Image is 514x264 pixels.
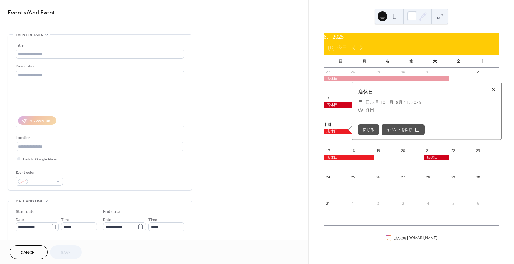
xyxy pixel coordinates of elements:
div: 27 [326,70,330,74]
div: 火 [376,55,400,68]
div: ​ [358,106,363,113]
span: Time [148,217,157,223]
div: 2 [476,70,480,74]
span: All day [23,239,34,246]
div: 日 [329,55,352,68]
div: 3 [326,96,330,100]
div: 10 [326,122,330,127]
div: 提供元 [394,235,437,241]
div: 30 [476,175,480,179]
div: 店休日 [352,88,501,95]
div: 31 [426,70,430,74]
div: 5 [451,201,455,205]
span: Event details [16,32,43,38]
div: 25 [351,175,355,179]
div: 23 [476,148,480,153]
div: 28 [426,175,430,179]
span: Date [103,217,111,223]
button: 閉じる [358,124,379,135]
span: 終日 [366,106,374,113]
a: Events [8,7,26,19]
div: Title [16,42,183,49]
div: 店休日 [324,155,374,160]
div: 29 [451,175,455,179]
div: 土 [470,55,494,68]
div: 店休日 [324,129,374,134]
div: Location [16,135,183,141]
div: 1 [351,201,355,205]
span: Cancel [21,250,37,256]
div: 18 [351,148,355,153]
div: 4 [426,201,430,205]
div: Description [16,63,183,70]
div: Start date [16,209,35,215]
div: 水 [400,55,423,68]
div: 28 [351,70,355,74]
button: イベントを保存 [382,124,425,135]
div: Event color [16,169,62,176]
span: Time [61,217,70,223]
div: 29 [376,70,380,74]
div: 21 [426,148,430,153]
div: 24 [326,175,330,179]
div: 26 [376,175,380,179]
div: 8月 2025 [324,33,499,40]
button: Cancel [10,245,48,259]
span: 日, 8月 10 - 月, 8月 11, 2025 [366,99,421,106]
div: 20 [401,148,405,153]
div: 3 [401,201,405,205]
span: Link to Google Maps [23,156,57,163]
div: 30 [401,70,405,74]
div: 6 [476,201,480,205]
div: 22 [451,148,455,153]
div: 月 [352,55,376,68]
div: 17 [326,148,330,153]
span: / Add Event [26,7,55,19]
div: 金 [447,55,470,68]
div: 19 [376,148,380,153]
div: 1 [451,70,455,74]
div: 木 [423,55,447,68]
div: ​ [358,99,363,106]
div: End date [103,209,120,215]
div: 店休日 [424,155,449,160]
span: Date and time [16,198,43,205]
span: Date [16,217,24,223]
div: 店休日 [324,102,374,108]
div: 27 [401,175,405,179]
a: [DOMAIN_NAME] [407,235,437,240]
div: 31 [326,201,330,205]
div: 店休日 [324,76,449,81]
div: 2 [376,201,380,205]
